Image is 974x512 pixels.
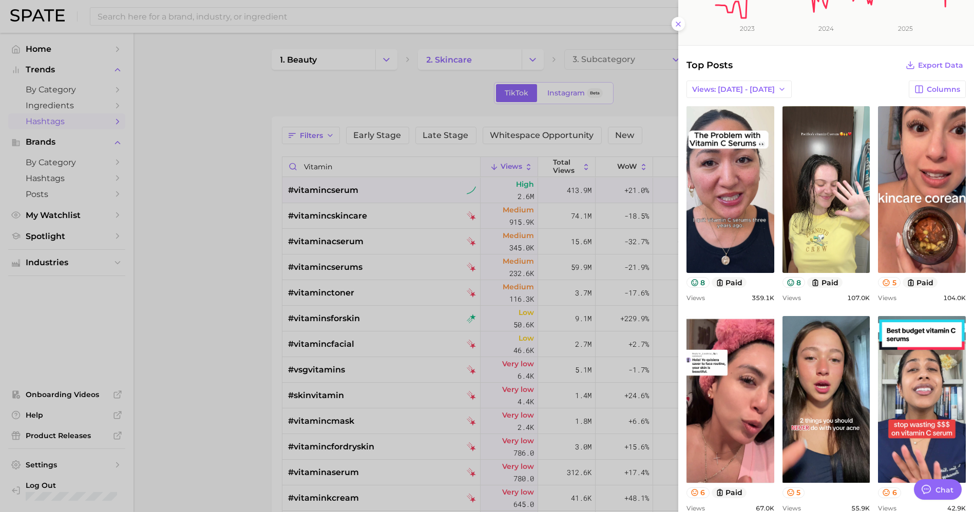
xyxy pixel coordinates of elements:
[712,487,747,498] button: paid
[686,504,705,512] span: Views
[847,294,870,302] span: 107.0k
[947,504,966,512] span: 42.9k
[898,25,913,32] tspan: 2025
[740,25,755,32] tspan: 2023
[903,277,938,288] button: paid
[686,58,733,72] span: Top Posts
[909,81,966,98] button: Columns
[686,277,710,288] button: 8
[918,61,963,70] span: Export Data
[807,277,843,288] button: paid
[878,504,896,512] span: Views
[851,504,870,512] span: 55.9k
[712,277,747,288] button: paid
[927,85,960,94] span: Columns
[782,504,801,512] span: Views
[756,504,774,512] span: 67.0k
[686,294,705,302] span: Views
[782,487,805,498] button: 5
[878,277,901,288] button: 5
[943,294,966,302] span: 104.0k
[782,277,806,288] button: 8
[686,81,792,98] button: Views: [DATE] - [DATE]
[878,294,896,302] span: Views
[878,487,901,498] button: 6
[752,294,774,302] span: 359.1k
[782,294,801,302] span: Views
[903,58,966,72] button: Export Data
[686,487,710,498] button: 6
[692,85,775,94] span: Views: [DATE] - [DATE]
[818,25,834,32] tspan: 2024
